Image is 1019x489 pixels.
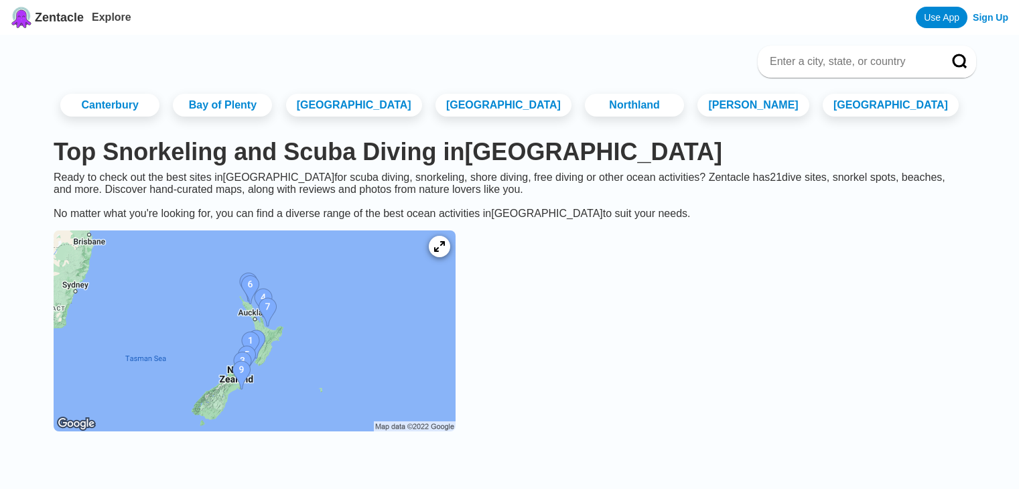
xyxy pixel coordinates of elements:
[11,7,84,28] a: Zentacle logoZentacle
[973,12,1008,23] a: Sign Up
[60,94,159,117] a: Canterbury
[435,94,571,117] a: [GEOGRAPHIC_DATA]
[585,94,684,117] a: Northland
[54,230,456,431] img: New Zealand dive site map
[35,11,84,25] span: Zentacle
[11,7,32,28] img: Zentacle logo
[916,7,967,28] a: Use App
[823,94,959,117] a: [GEOGRAPHIC_DATA]
[54,138,965,166] h1: Top Snorkeling and Scuba Diving in [GEOGRAPHIC_DATA]
[768,55,933,68] input: Enter a city, state, or country
[697,94,809,117] a: [PERSON_NAME]
[92,11,131,23] a: Explore
[173,94,272,117] a: Bay of Plenty
[286,94,422,117] a: [GEOGRAPHIC_DATA]
[43,171,976,220] div: Ready to check out the best sites in [GEOGRAPHIC_DATA] for scuba diving, snorkeling, shore diving...
[43,220,466,445] a: New Zealand dive site map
